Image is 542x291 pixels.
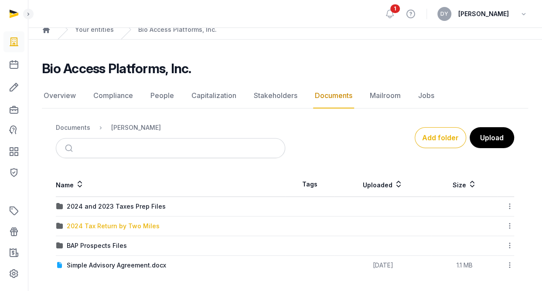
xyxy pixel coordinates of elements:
[56,123,90,132] div: Documents
[67,241,127,250] div: BAP Prospects Files
[28,20,542,40] nav: Breadcrumb
[92,83,135,108] a: Compliance
[138,25,217,34] a: Bio Access Platforms, Inc.
[390,4,400,13] span: 1
[67,222,160,230] div: 2024 Tax Return by Two Miles
[75,25,114,34] a: Your entities
[56,223,63,230] img: folder.svg
[416,83,436,108] a: Jobs
[431,172,498,197] th: Size
[56,262,63,269] img: document.svg
[415,127,466,148] button: Add folder
[56,203,63,210] img: folder.svg
[368,83,402,108] a: Mailroom
[67,202,166,211] div: 2024 and 2023 Taxes Prep Files
[334,172,431,197] th: Uploaded
[372,261,393,269] span: [DATE]
[285,172,334,197] th: Tags
[470,127,514,148] button: Upload
[440,11,448,17] span: DY
[111,123,161,132] div: [PERSON_NAME]
[149,83,176,108] a: People
[437,7,451,21] button: DY
[313,83,354,108] a: Documents
[60,139,80,158] button: Submit
[56,242,63,249] img: folder.svg
[56,117,285,138] nav: Breadcrumb
[42,83,528,108] nav: Tabs
[385,190,542,291] iframe: Chat Widget
[56,172,285,197] th: Name
[252,83,299,108] a: Stakeholders
[67,261,166,270] div: Simple Advisory Agreement.docx
[190,83,238,108] a: Capitalization
[42,83,78,108] a: Overview
[42,61,191,76] h2: Bio Access Platforms, Inc.
[458,9,509,19] span: [PERSON_NAME]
